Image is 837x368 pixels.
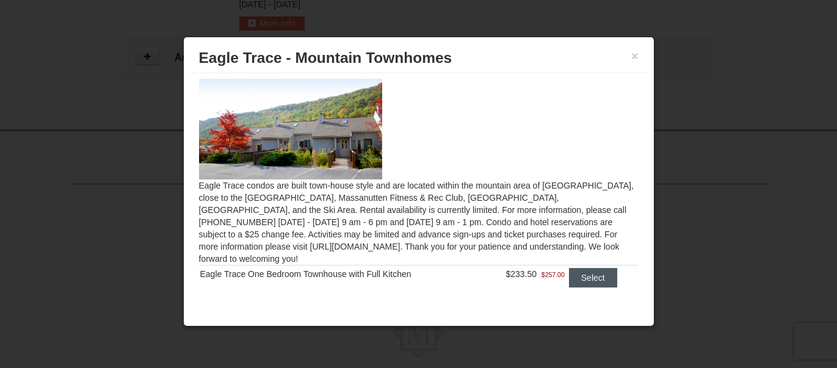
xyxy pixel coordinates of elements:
[542,269,565,281] span: $257.00
[569,268,617,287] button: Select
[199,49,452,66] span: Eagle Trace - Mountain Townhomes
[190,73,648,298] div: Eagle Trace condos are built town-house style and are located within the mountain area of [GEOGRA...
[199,79,382,179] img: 19218983-1-9b289e55.jpg
[200,268,483,280] div: Eagle Trace One Bedroom Townhouse with Full Kitchen
[505,269,537,279] span: $233.50
[631,50,639,62] button: ×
